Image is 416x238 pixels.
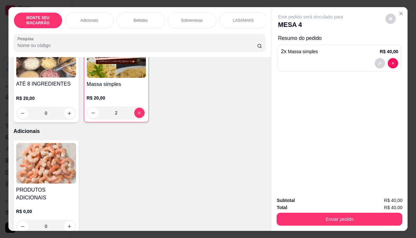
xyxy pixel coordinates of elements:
[278,20,343,29] p: MESA 4
[233,18,254,23] p: LASANHAS
[396,8,406,19] button: Close
[16,95,76,101] p: R$ 20,00
[87,80,146,88] h4: Massa simples
[278,14,343,20] p: Este pedido será vinculado para
[288,49,318,54] span: Massa simples
[388,58,398,68] button: decrease-product-quantity
[16,37,76,77] img: product-image
[384,197,403,204] span: R$ 40,00
[18,42,257,49] input: Pesquisa
[16,143,76,184] img: product-image
[16,186,76,202] h4: PRODUTOS ADICIONAIS
[16,208,76,215] p: R$ 0,00
[375,58,385,68] button: decrease-product-quantity
[80,18,98,23] p: Adicionais
[18,36,36,42] label: Pesquisa
[277,198,295,203] strong: Subtotal
[87,95,146,101] p: R$ 20,00
[385,14,396,24] button: decrease-product-quantity
[277,205,287,210] strong: Total
[281,48,318,55] p: 2 x
[380,48,398,55] p: R$ 40,00
[14,127,266,135] p: Adicionais
[19,15,57,26] p: MONTE SEU MACARRÃO
[16,80,76,88] h4: ATÉ 8 INGREDIENTES
[134,18,148,23] p: Bebidas
[384,204,403,211] span: R$ 40,00
[277,213,402,226] button: Enviar pedido
[87,37,146,78] img: product-image
[181,18,203,23] p: Sobremesas
[278,34,401,42] p: Resumo do pedido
